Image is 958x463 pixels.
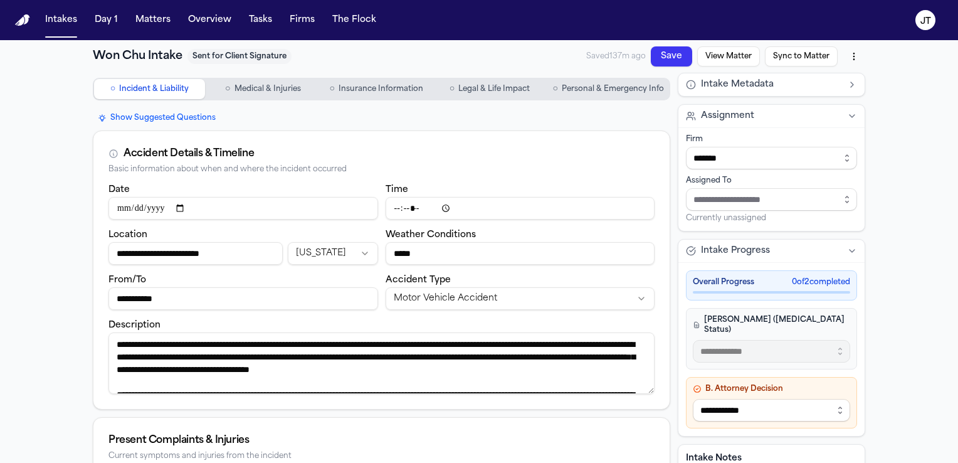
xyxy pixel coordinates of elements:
[701,245,770,257] span: Intake Progress
[450,83,455,95] span: ○
[920,17,931,26] text: JT
[94,79,205,99] button: Go to Incident & Liability
[108,197,378,220] input: Incident date
[15,14,30,26] a: Home
[108,165,655,174] div: Basic information about when and where the incident occurred
[108,242,283,265] input: Incident location
[108,275,146,285] label: From/To
[678,73,865,96] button: Intake Metadata
[40,9,82,31] button: Intakes
[225,83,230,95] span: ○
[130,9,176,31] button: Matters
[183,9,236,31] button: Overview
[288,242,377,265] button: Incident state
[843,45,865,68] button: More actions
[686,134,857,144] div: Firm
[329,83,334,95] span: ○
[110,83,115,95] span: ○
[586,51,646,61] span: Saved 137m ago
[693,315,850,335] h4: [PERSON_NAME] ([MEDICAL_DATA] Status)
[548,79,669,99] button: Go to Personal & Emergency Info
[434,79,545,99] button: Go to Legal & Life Impact
[686,176,857,186] div: Assigned To
[693,384,850,394] h4: B. Attorney Decision
[386,242,655,265] input: Weather conditions
[15,14,30,26] img: Finch Logo
[187,49,292,64] span: Sent for Client Signature
[678,105,865,127] button: Assignment
[686,147,857,169] input: Select firm
[553,83,558,95] span: ○
[108,185,130,194] label: Date
[321,79,432,99] button: Go to Insurance Information
[90,9,123,31] button: Day 1
[108,321,161,330] label: Description
[562,84,664,94] span: Personal & Emergency Info
[693,277,754,287] span: Overall Progress
[108,230,147,240] label: Location
[651,46,692,67] button: Save
[93,48,182,65] h1: Won Chu Intake
[234,84,301,94] span: Medical & Injuries
[458,84,530,94] span: Legal & Life Impact
[208,79,318,99] button: Go to Medical & Injuries
[124,146,254,161] div: Accident Details & Timeline
[792,277,850,287] span: 0 of 2 completed
[108,287,378,310] input: From/To destination
[701,110,754,122] span: Assignment
[108,452,655,461] div: Current symptoms and injuries from the incident
[93,110,221,125] button: Show Suggested Questions
[386,185,408,194] label: Time
[119,84,189,94] span: Incident & Liability
[285,9,320,31] button: Firms
[386,275,451,285] label: Accident Type
[244,9,277,31] button: Tasks
[386,230,476,240] label: Weather Conditions
[686,188,857,211] input: Assign to staff member
[686,213,766,223] span: Currently unassigned
[697,46,760,67] button: View Matter
[701,78,774,91] span: Intake Metadata
[678,240,865,262] button: Intake Progress
[108,433,655,448] div: Present Complaints & Injuries
[108,333,655,394] textarea: Incident description
[386,197,655,220] input: Incident time
[765,46,838,67] button: Sync to Matter
[327,9,381,31] button: The Flock
[339,84,423,94] span: Insurance Information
